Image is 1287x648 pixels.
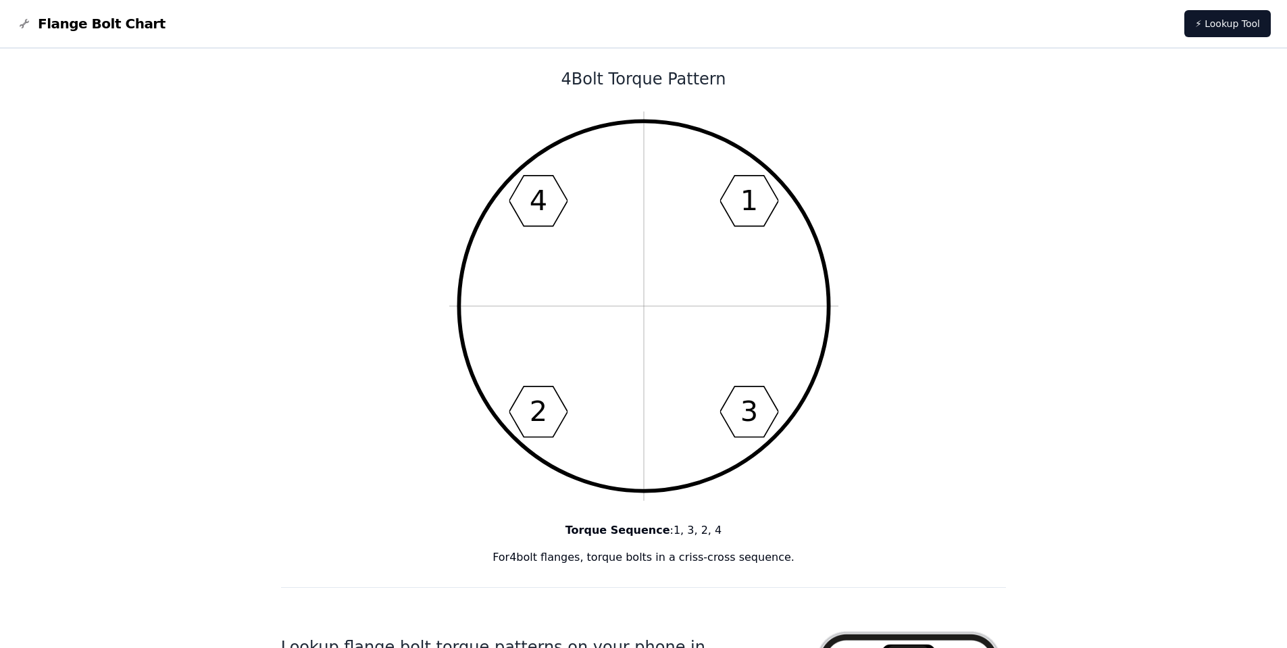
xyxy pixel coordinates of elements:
text: 4 [529,184,547,217]
text: 1 [740,184,757,217]
b: Torque Sequence [565,524,670,537]
text: 3 [740,395,757,428]
text: 2 [529,395,547,428]
p: : 1, 3, 2, 4 [281,522,1007,539]
span: Flange Bolt Chart [38,14,166,33]
a: ⚡ Lookup Tool [1184,10,1271,37]
img: Flange Bolt Chart Logo [16,16,32,32]
p: For 4 bolt flanges, torque bolts in a criss-cross sequence. [281,549,1007,566]
h1: 4 Bolt Torque Pattern [281,68,1007,90]
a: Flange Bolt Chart LogoFlange Bolt Chart [16,14,166,33]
